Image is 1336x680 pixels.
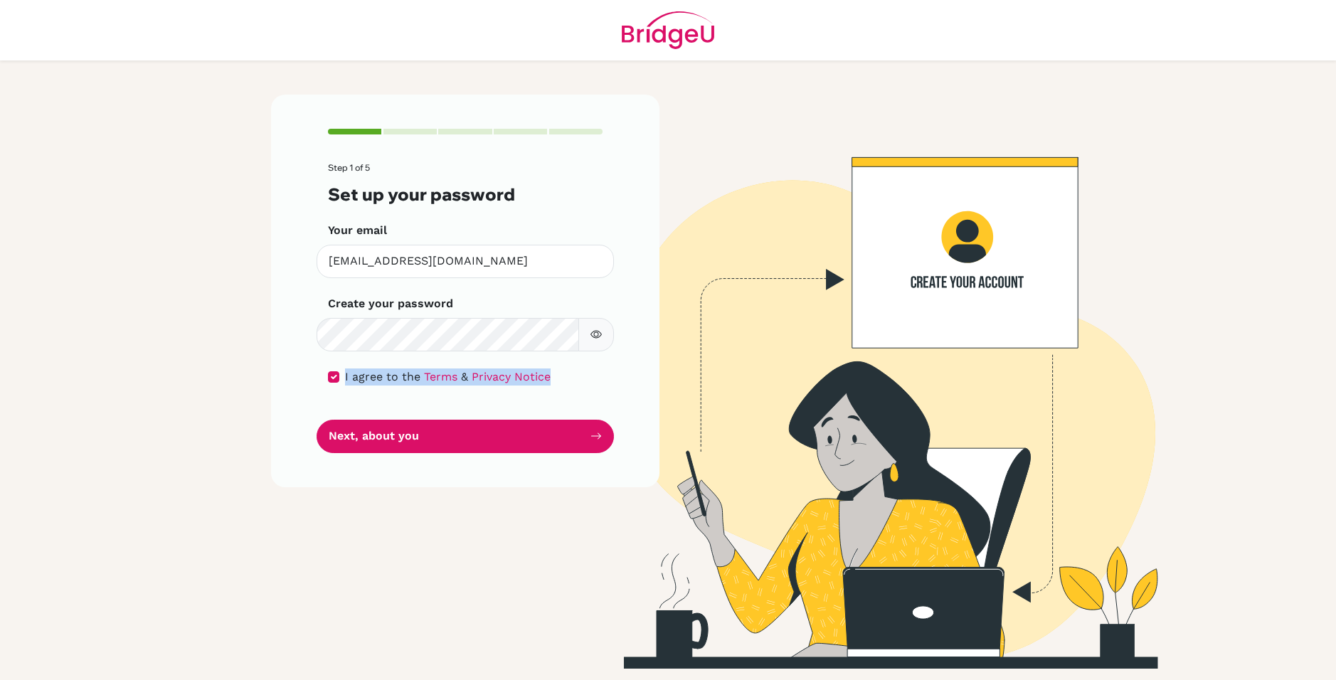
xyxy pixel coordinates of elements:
label: Create your password [328,295,453,312]
label: Your email [328,222,387,239]
input: Insert your email* [317,245,614,278]
a: Terms [424,370,457,383]
button: Next, about you [317,420,614,453]
h3: Set up your password [328,184,603,205]
span: & [461,370,468,383]
span: I agree to the [345,370,420,383]
img: Create your account [465,95,1276,669]
a: Privacy Notice [472,370,551,383]
span: Step 1 of 5 [328,162,370,173]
